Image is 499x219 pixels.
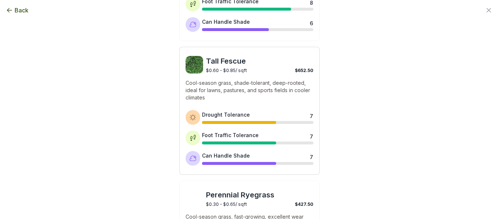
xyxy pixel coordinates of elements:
[310,153,313,159] div: 7
[189,155,197,162] img: Shade tolerance icon
[310,19,313,25] div: 6
[310,133,313,139] div: 7
[186,79,313,101] p: Cool-season grass, shade-tolerant, deep-rooted, ideal for lawns, pastures, and sports fields in c...
[189,21,197,28] img: Shade tolerance icon
[6,6,28,15] button: Back
[202,111,250,118] div: Drought Tolerance
[202,131,259,139] div: Foot Traffic Tolerance
[202,18,250,26] div: Can Handle Shade
[186,190,203,207] img: Perennial Ryegrass sod image
[295,201,313,207] span: $427.50
[206,56,313,66] span: Tall Fescue
[206,68,247,73] span: $0.60 - $0.85 / sqft
[202,152,250,159] div: Can Handle Shade
[189,114,197,121] img: Drought tolerance icon
[295,68,313,73] span: $652.50
[189,134,197,141] img: Foot traffic tolerance icon
[186,56,203,73] img: Tall Fescue sod image
[206,190,313,200] span: Perennial Ryegrass
[15,6,28,15] span: Back
[310,112,313,118] div: 7
[206,201,247,207] span: $0.30 - $0.65 / sqft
